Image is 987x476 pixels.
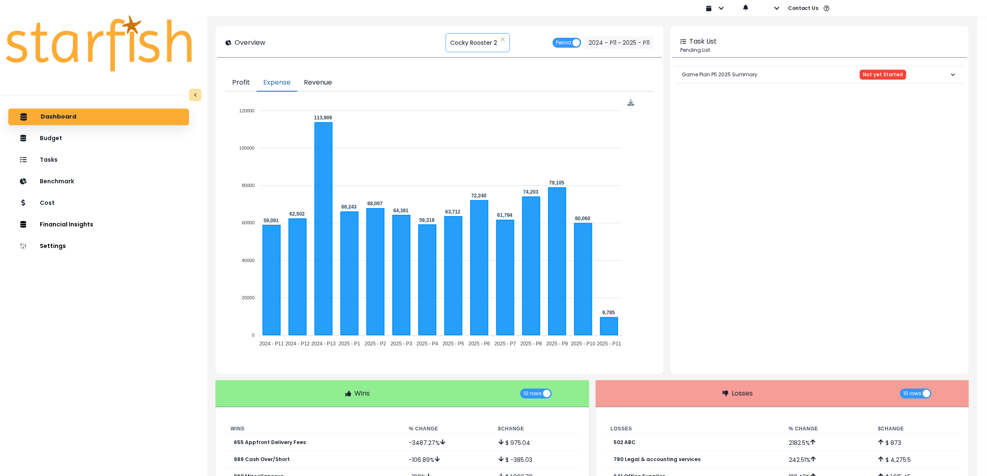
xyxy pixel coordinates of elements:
[224,424,402,434] th: Wins
[417,341,438,347] tspan: 2025 - P4
[391,341,412,347] tspan: 2025 - P3
[259,341,284,347] tspan: 2024 - P11
[521,341,542,347] tspan: 2025 - P8
[40,135,62,142] p: Budget
[234,457,290,462] p: 989 Cash Over/Short
[469,341,490,347] tspan: 2025 - P6
[614,440,636,445] p: 502 ABC
[402,434,491,451] td: -3487.27 %
[443,341,464,347] tspan: 2025 - P5
[242,295,255,300] tspan: 20000
[871,434,960,451] td: $ 873
[40,199,55,206] p: Cost
[495,341,516,347] tspan: 2025 - P7
[226,74,257,92] button: Profit
[628,99,635,106] img: Download Expense
[450,34,497,51] span: Cocky Rooster 2
[242,183,255,188] tspan: 80000
[8,195,189,211] button: Cost
[402,451,491,468] td: -106.89 %
[732,389,753,398] p: Losses
[40,156,58,163] p: Tasks
[252,333,255,338] tspan: 0
[8,216,189,233] button: Financial Insights
[782,424,871,434] th: % Change
[354,389,370,398] p: Wins
[863,72,903,78] span: Not yet Started
[402,424,491,434] th: % Change
[500,35,505,44] button: Clear
[871,451,960,468] td: $ 4,275.5
[365,341,386,347] tspan: 2025 - P2
[597,341,622,347] tspan: 2025 - P11
[339,341,360,347] tspan: 2025 - P1
[8,152,189,168] button: Tasks
[689,36,717,46] p: Task List
[257,74,297,92] button: Expense
[628,99,635,106] div: Menu
[614,457,701,462] p: 780 Legal & accounting services
[492,424,581,434] th: $ Change
[311,341,336,347] tspan: 2024 - P13
[235,38,265,48] p: Overview
[604,424,782,434] th: Losses
[8,238,189,255] button: Settings
[8,173,189,190] button: Benchmark
[675,66,964,83] button: Game Plan P5 2025 SummaryNot yet Started
[234,440,306,445] p: 655 Appfront Delivery Fees
[903,389,922,398] span: 10 rows
[41,113,76,121] p: Dashboard
[8,109,189,125] button: Dashboard
[500,37,505,42] svg: close
[286,341,310,347] tspan: 2024 - P12
[871,424,960,434] th: $ Change
[524,389,542,398] span: 10 rows
[8,130,189,147] button: Budget
[556,38,571,48] span: Period
[571,341,596,347] tspan: 2025 - P10
[682,64,758,85] p: Game Plan P5 2025 Summary
[547,341,568,347] tspan: 2025 - P9
[40,178,74,185] p: Benchmark
[492,451,581,468] td: $ -385.03
[782,434,871,451] td: 2182.5 %
[239,146,255,151] tspan: 100000
[242,258,255,263] tspan: 40000
[239,108,255,113] tspan: 120000
[782,451,871,468] td: 242.51 %
[297,74,339,92] button: Revenue
[242,221,255,226] tspan: 60000
[680,46,959,54] p: Pending List
[492,434,581,451] td: $ 975.04
[584,36,654,49] button: 2024 - P11 ~ 2025 - P11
